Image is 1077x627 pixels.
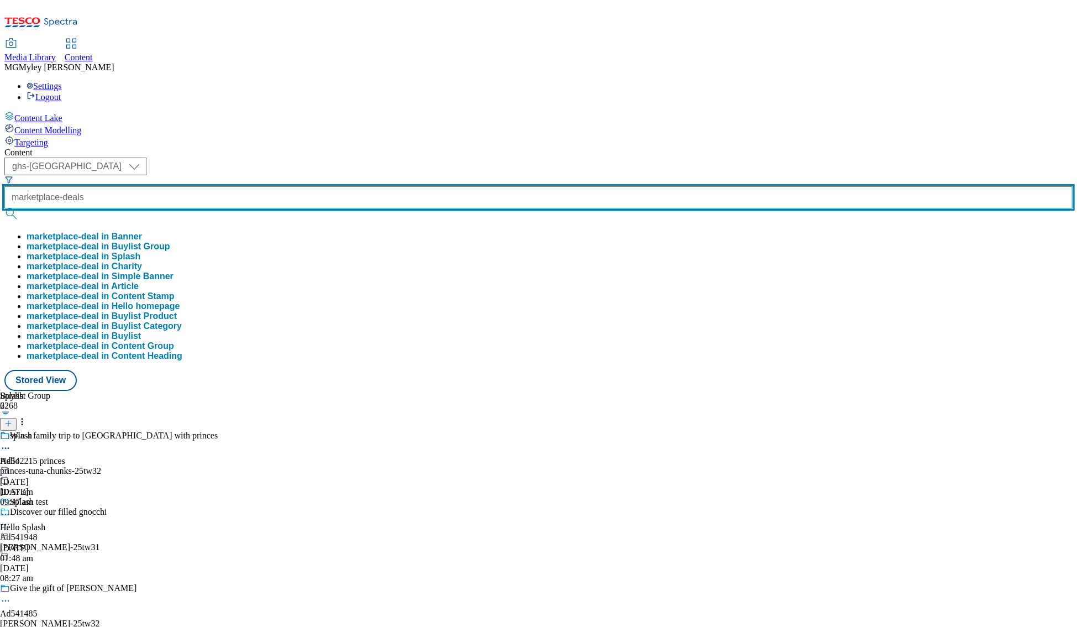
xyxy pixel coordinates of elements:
[14,113,62,123] span: Content Lake
[10,507,107,517] div: Discover our filled gnocchi
[27,81,62,91] a: Settings
[27,242,170,252] div: marketplace-deal in
[27,242,170,252] button: marketplace-deal in Buylist Group
[112,291,175,301] span: Content Stamp
[27,351,182,361] button: marketplace-deal in Content Heading
[14,138,48,147] span: Targeting
[10,431,32,441] div: splash
[112,341,174,351] span: Content Group
[19,62,114,72] span: Myley [PERSON_NAME]
[4,370,77,391] button: Stored View
[112,262,142,271] span: Charity
[4,53,56,62] span: Media Library
[27,262,142,271] button: marketplace-deal in Charity
[27,331,141,341] button: marketplace-deal in Buylist
[27,301,180,311] button: marketplace-deal in Hello homepage
[27,281,139,291] button: marketplace-deal in Article
[65,39,93,62] a: Content
[27,232,142,242] button: marketplace-deal in Banner
[4,186,1073,208] input: Search
[27,321,182,331] button: marketplace-deal in Buylist Category
[27,311,177,321] button: marketplace-deal in Buylist Product
[27,252,140,262] button: marketplace-deal in Splash
[27,341,174,351] button: marketplace-deal in Content Group
[27,291,175,301] div: marketplace-deal in
[27,271,174,281] button: marketplace-deal in Simple Banner
[4,62,19,72] span: MG
[27,262,142,271] div: marketplace-deal in
[4,135,1073,148] a: Targeting
[10,583,136,593] div: Give the gift of [PERSON_NAME]
[27,92,61,102] a: Logout
[4,175,13,184] svg: Search Filters
[4,148,1073,158] div: Content
[4,111,1073,123] a: Content Lake
[27,341,174,351] div: marketplace-deal in
[65,53,93,62] span: Content
[14,126,81,135] span: Content Modelling
[4,39,56,62] a: Media Library
[4,123,1073,135] a: Content Modelling
[10,431,218,441] div: Win a family trip to [GEOGRAPHIC_DATA] with princes
[112,242,170,251] span: Buylist Group
[27,291,175,301] button: marketplace-deal in Content Stamp
[10,497,48,507] div: Splash test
